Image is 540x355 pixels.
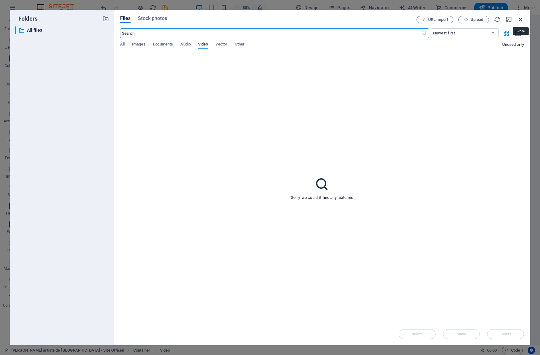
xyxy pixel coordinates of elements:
p: Folders [15,15,37,23]
span: Audio [180,41,190,49]
div: ​ [15,26,16,34]
p: Sorry, we couldn't find any matches [291,195,353,200]
span: Documents [153,41,173,49]
span: All [120,41,125,49]
span: Files [120,15,131,22]
button: Upload [458,16,489,23]
p: All files [27,27,98,34]
span: Stock photos [138,15,167,22]
i: Minimize [506,16,512,23]
span: URL import [428,18,448,22]
span: Images [132,41,146,49]
button: URL import [417,16,453,23]
span: Video [198,41,208,49]
i: Create new folder [102,15,109,22]
span: Other [235,41,245,49]
input: Search [120,28,421,38]
p: Displays only files that are not in use on the website. Files added during this session can still... [502,42,524,47]
span: Upload [471,18,483,22]
i: Reload [494,16,501,23]
span: Vector [215,41,227,49]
